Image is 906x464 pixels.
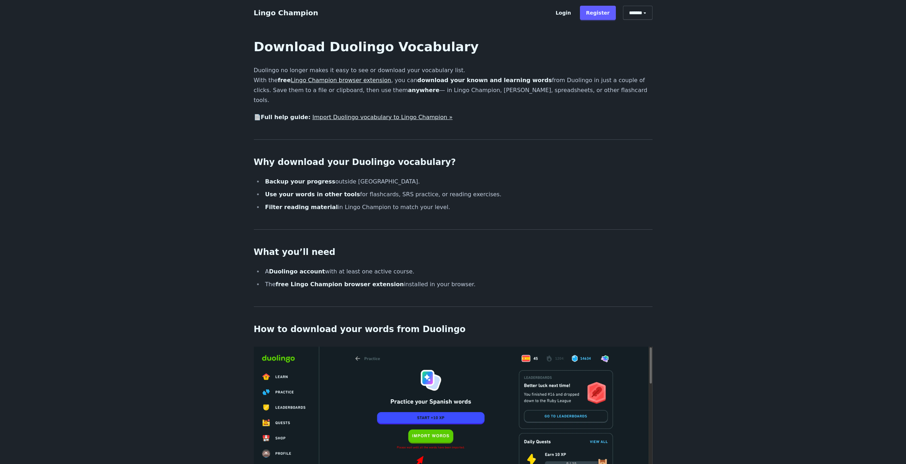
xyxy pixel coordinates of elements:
[408,87,439,94] strong: anywhere
[550,6,577,20] a: Login
[276,281,404,288] strong: free Lingo Champion browser extension
[254,65,653,105] p: Duolingo no longer makes it easy to see or download your vocabulary list. With the , you can from...
[263,267,653,277] li: A with at least one active course.
[254,40,653,54] h1: Download Duolingo Vocabulary
[278,77,391,84] strong: free
[254,247,653,258] h2: What you’ll need
[417,77,552,84] strong: download your known and learning words
[254,112,653,122] p: 📄
[263,177,653,187] li: outside [GEOGRAPHIC_DATA].
[254,157,653,168] h2: Why download your Duolingo vocabulary?
[269,268,325,275] strong: Duolingo account
[254,324,653,335] h2: How to download your words from Duolingo
[265,178,335,185] strong: Backup your progress
[265,204,338,210] strong: Filter reading material
[263,202,653,212] li: in Lingo Champion to match your level.
[312,114,452,121] a: Import Duolingo vocabulary to Lingo Champion »
[261,114,311,121] strong: Full help guide:
[291,77,391,84] a: Lingo Champion browser extension
[265,191,360,198] strong: Use your words in other tools
[254,9,318,17] a: Lingo Champion
[580,6,616,20] a: Register
[263,279,653,289] li: The installed in your browser.
[263,190,653,199] li: for flashcards, SRS practice, or reading exercises.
